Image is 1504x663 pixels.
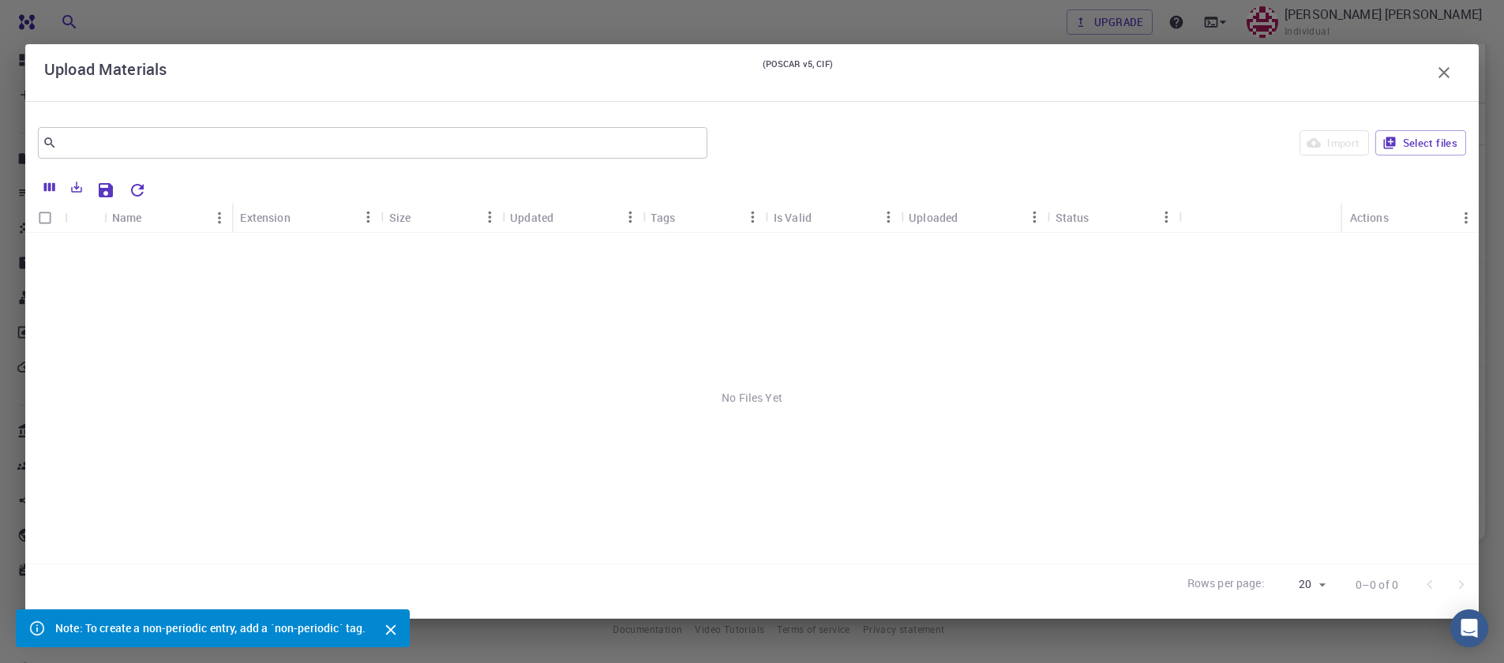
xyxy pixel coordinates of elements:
div: Actions [1350,202,1389,233]
div: Note: To create a non-periodic entry, add a `non-periodic` tag. [55,614,366,642]
button: Menu [876,204,901,230]
button: Menu [1153,204,1179,230]
button: Save Explorer Settings [90,174,122,206]
button: Menu [617,204,643,230]
button: Sort [553,204,579,230]
div: Actions [1342,202,1479,233]
button: Select files [1375,130,1466,155]
button: Menu [207,205,232,230]
div: Status [1056,202,1090,233]
div: Name [104,202,232,233]
div: No Files Yet [25,233,1479,564]
button: Menu [1453,205,1479,230]
button: Menu [741,204,766,230]
small: (POSCAR v5, CIF) [763,57,833,88]
button: Menu [356,204,381,230]
div: Extension [240,202,290,233]
button: Sort [411,204,436,230]
div: Icon [65,202,104,233]
div: Size [389,202,411,233]
span: Support [32,11,88,25]
button: Menu [477,204,502,230]
div: Updated [510,202,553,233]
div: Tags [643,202,765,233]
div: Updated [502,202,643,233]
div: Uploaded [909,202,958,233]
div: Upload Materials [44,57,1460,88]
p: Rows per page: [1187,575,1265,594]
div: Open Intercom Messenger [1450,609,1488,647]
button: Columns [36,174,63,200]
div: Extension [232,202,381,233]
div: Is Valid [766,202,901,233]
div: Tags [651,202,675,233]
div: Is Valid [774,202,812,233]
button: Reset Explorer Settings [122,174,153,206]
div: Status [1048,202,1179,233]
button: Sort [291,204,316,230]
div: 20 [1271,573,1330,596]
div: Size [381,202,502,233]
button: Menu [1022,204,1048,230]
button: Export [63,174,90,200]
div: Uploaded [901,202,1047,233]
p: 0–0 of 0 [1356,577,1398,593]
button: Close [378,617,403,642]
div: Name [112,202,142,233]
